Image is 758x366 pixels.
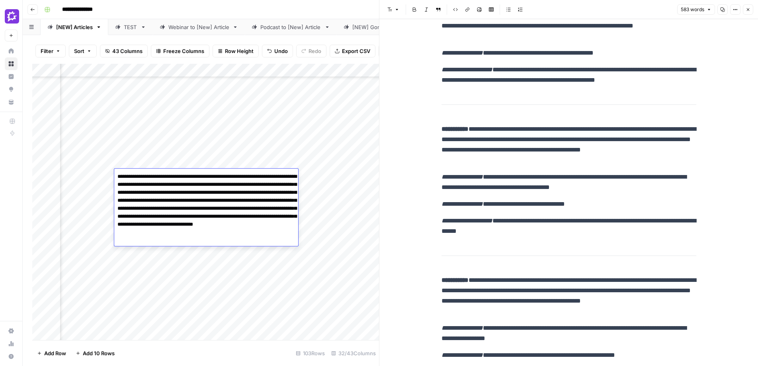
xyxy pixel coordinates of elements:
[41,19,108,35] a: [NEW] Articles
[328,347,379,360] div: 32/43 Columns
[153,19,245,35] a: Webinar to [New] Article
[32,347,71,360] button: Add Row
[108,19,153,35] a: TEST
[5,350,18,363] button: Help + Support
[44,349,66,357] span: Add Row
[56,23,93,31] div: [NEW] Articles
[124,23,137,31] div: TEST
[296,45,326,57] button: Redo
[309,47,321,55] span: Redo
[352,23,416,31] div: [NEW] GongStars Articles
[5,9,19,24] img: Gong Logo
[5,6,18,26] button: Workspace: Gong
[262,45,293,57] button: Undo
[225,47,254,55] span: Row Height
[5,325,18,337] a: Settings
[41,47,53,55] span: Filter
[337,19,432,35] a: [NEW] GongStars Articles
[35,45,66,57] button: Filter
[245,19,337,35] a: Podcast to [New] Article
[112,47,143,55] span: 43 Columns
[163,47,204,55] span: Freeze Columns
[74,47,84,55] span: Sort
[330,45,375,57] button: Export CSV
[681,6,704,13] span: 583 words
[5,45,18,57] a: Home
[5,337,18,350] a: Usage
[100,45,148,57] button: 43 Columns
[69,45,97,57] button: Sort
[151,45,209,57] button: Freeze Columns
[5,96,18,108] a: Your Data
[5,57,18,70] a: Browse
[274,47,288,55] span: Undo
[260,23,321,31] div: Podcast to [New] Article
[5,83,18,96] a: Opportunities
[342,47,370,55] span: Export CSV
[5,70,18,83] a: Insights
[677,4,715,15] button: 583 words
[213,45,259,57] button: Row Height
[168,23,229,31] div: Webinar to [New] Article
[83,349,115,357] span: Add 10 Rows
[293,347,328,360] div: 103 Rows
[71,347,119,360] button: Add 10 Rows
